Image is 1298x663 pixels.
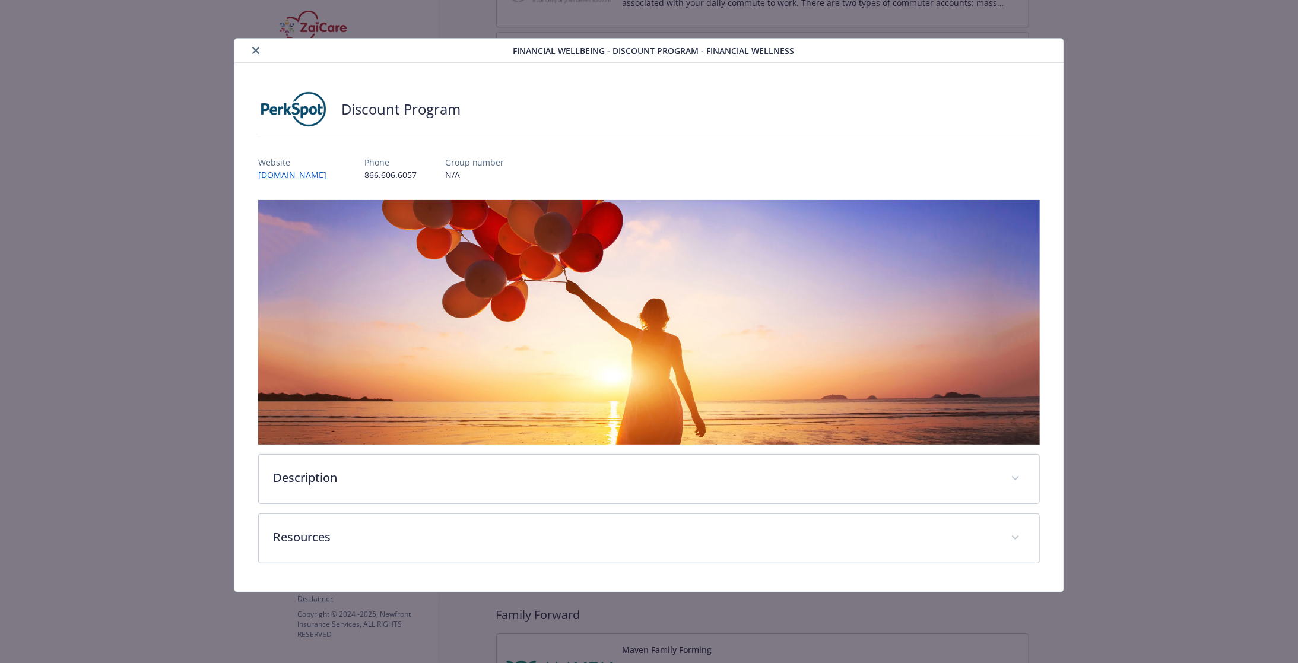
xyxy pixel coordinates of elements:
p: Group number [445,156,504,169]
p: 866.606.6057 [364,169,417,181]
button: close [249,43,263,58]
a: [DOMAIN_NAME] [258,169,336,180]
p: Resources [273,528,997,546]
div: Description [259,455,1040,503]
img: banner [258,200,1040,445]
span: Financial Wellbeing - Discount Program - Financial Wellness [513,45,795,57]
p: N/A [445,169,504,181]
img: PerkSpot [258,91,329,127]
p: Description [273,469,997,487]
p: Website [258,156,336,169]
p: Phone [364,156,417,169]
div: Resources [259,514,1040,563]
h2: Discount Program [341,99,461,119]
div: details for plan Financial Wellbeing - Discount Program - Financial Wellness [130,38,1169,592]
